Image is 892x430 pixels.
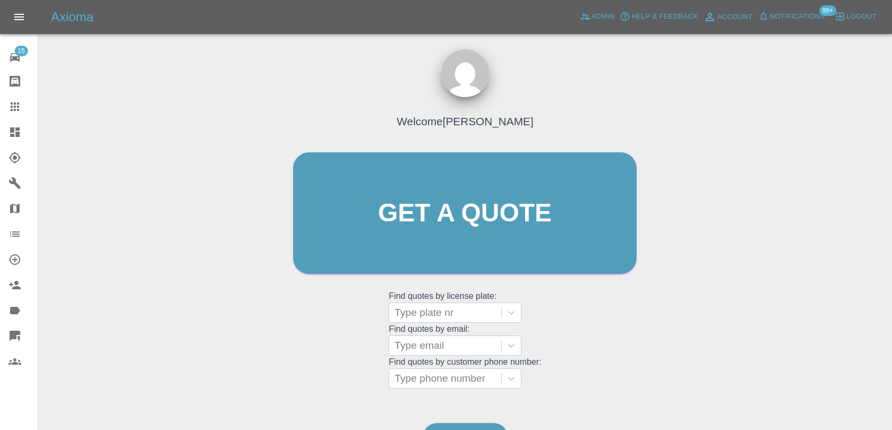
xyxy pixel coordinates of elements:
[577,8,617,25] a: Admin
[51,8,93,25] h5: Axioma
[770,11,825,23] span: Notifications
[756,8,828,25] button: Notifications
[389,291,541,323] grid: Find quotes by license plate:
[389,357,541,389] grid: Find quotes by customer phone number:
[397,113,533,130] h4: Welcome [PERSON_NAME]
[14,46,28,56] span: 15
[441,49,489,97] img: ...
[819,5,836,16] span: 99+
[591,11,615,23] span: Admin
[389,324,541,356] grid: Find quotes by email:
[6,4,32,30] button: Open drawer
[701,8,756,25] a: Account
[717,11,753,23] span: Account
[846,11,877,23] span: Logout
[631,11,698,23] span: Help & Feedback
[832,8,879,25] button: Logout
[293,152,637,274] a: Get a quote
[617,8,700,25] button: Help & Feedback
